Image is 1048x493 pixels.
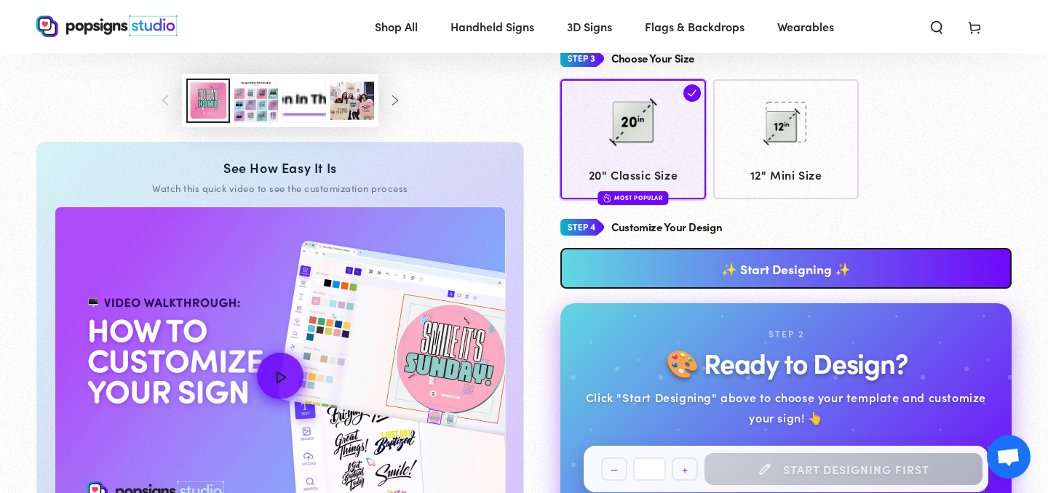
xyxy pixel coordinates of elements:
button: Slide left [150,85,182,117]
button: Load image 4 in gallery view [282,79,326,123]
div: Most Popular [598,191,668,205]
a: Shop All [364,7,429,46]
span: Wearables [777,16,834,37]
span: Handheld Signs [450,16,534,37]
button: Load image 3 in gallery view [234,79,278,123]
img: Popsigns Studio [36,15,178,37]
a: Wearables [766,7,845,46]
a: 20 20" Classic Size Most Popular [560,79,706,199]
a: Flags & Backdrops [634,7,755,46]
div: Click "Start Designing" above to choose your template and customize your sign! 👆 [584,387,988,429]
span: Flags & Backdrops [645,16,745,37]
img: 20 [597,86,670,159]
h4: Customize Your Design [611,221,722,233]
div: Step 2 [769,326,804,342]
div: Watch this quick video to see the customization process [55,182,506,195]
h2: 🎨 Ready to Design? [665,348,907,377]
img: 12 [750,86,822,159]
div: See How Easy It Is [55,160,506,176]
span: 3D Signs [567,16,612,37]
button: Load image 1 in gallery view [186,79,230,123]
img: Step 4 [560,214,604,241]
button: Slide right [378,85,410,117]
summary: Search our site [918,10,956,42]
img: Step 3 [560,45,604,72]
div: Open chat [987,435,1031,478]
span: 12" Mini Size [720,164,852,185]
button: Load image 5 in gallery view [330,79,374,123]
img: fire.svg [603,193,611,203]
img: check.svg [683,84,701,102]
a: Handheld Signs [440,7,545,46]
a: 3D Signs [556,7,623,46]
h4: Choose Your Size [611,52,694,65]
a: ✨ Start Designing ✨ [560,248,1012,289]
span: Shop All [375,16,418,37]
span: 20" Classic Size [568,164,699,185]
a: 12 12" Mini Size [713,79,859,199]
